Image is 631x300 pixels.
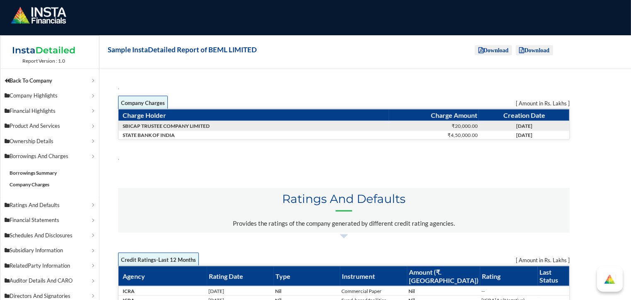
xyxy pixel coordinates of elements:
[407,266,480,286] th: Amount (₹. [GEOGRAPHIC_DATA])
[340,266,407,286] th: Instrument
[274,286,340,296] td: Nil
[516,98,570,109] span: [ Amount in Rs. Lakhs ]
[389,109,479,121] th: Charge Amount
[0,149,99,164] a: Borrowings And Charges
[0,228,99,243] a: Schedules And Disclosures
[5,92,90,100] p: Company Highlights
[5,216,90,224] p: Financial Statements
[604,273,616,285] img: Hc
[520,47,550,53] i: Download
[118,266,207,286] th: Agency
[538,266,569,286] th: Last Status
[479,109,569,121] th: Creation Date
[9,58,79,64] td: Report Version : 1.0
[9,42,79,58] img: InstaDetailed
[10,170,57,176] a: Borrowings Summary
[122,192,566,215] span: Ratings And Defaults
[5,201,90,210] p: Ratings And Defaults
[118,96,168,112] span: Company Charges
[5,152,90,161] p: Borrowings And Charges
[5,246,90,255] p: Subsidiary Information
[0,198,99,213] a: Ratings And Defaults
[480,266,538,286] th: Rating
[5,107,90,115] p: Financial Highlights
[0,134,99,149] a: Ownership Details
[5,137,90,146] p: Ownership Details
[0,213,99,228] a: Financial Statements
[5,232,90,240] p: Schedules And Disclosures
[479,130,569,139] td: [DATE]
[340,286,407,296] td: Commercial Paper
[207,286,274,296] td: [DATE]
[0,273,99,289] a: Auditor Details And CARO
[5,122,90,130] p: Product And Services
[274,266,340,286] th: Type
[10,181,50,188] a: Company Charges
[0,88,99,104] a: Company Highlights
[5,262,90,270] p: RelatedParty Information
[479,47,509,53] i: Download
[0,258,99,273] a: RelatedParty Information
[389,121,479,131] td: ₹20,000.00
[604,273,616,285] div: How can we help?
[479,121,569,131] td: [DATE]
[0,103,99,119] a: Financial Highlights
[5,277,90,285] p: Auditor Details And CARO
[0,119,99,134] a: Product And Services
[5,77,90,85] p: Back To Company
[516,255,570,266] span: [ Amount in Rs. Lakhs ]
[108,44,257,56] h1: Sample InstaDetailed Report of BEML LIMITED
[407,286,480,296] td: Nil
[0,243,99,259] a: Subsidiary Information
[118,121,389,131] td: SBICAP TRUSTEE COMPANY LIMITED
[118,286,207,296] td: ICRA
[118,130,389,139] td: STATE BANK OF INDIA
[207,266,274,286] th: Rating Date
[0,73,99,88] a: Back To Company
[118,253,199,269] span: Credit Ratings-Last 12 Months
[389,130,479,139] td: ₹4,50,000.00
[118,109,389,121] th: Charge Holder
[122,218,566,229] p: Provides the ratings of the company generated by different credit rating agencies.
[480,286,538,296] td: --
